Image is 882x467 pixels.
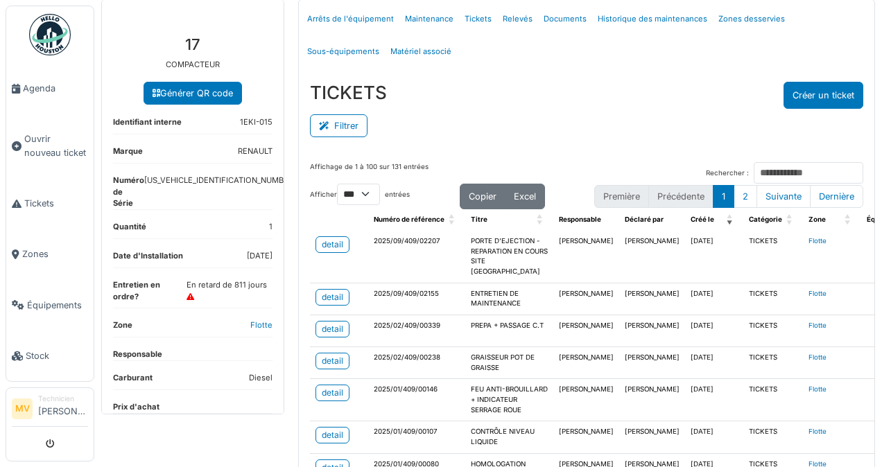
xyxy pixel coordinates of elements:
[685,231,743,283] td: [DATE]
[322,238,343,251] div: detail
[756,185,811,208] button: Next
[315,385,349,401] a: detail
[315,236,349,253] a: detail
[113,349,162,360] dt: Responsable
[315,353,349,369] a: detail
[6,178,94,229] a: Tickets
[845,209,853,231] span: Zone: Activate to sort
[385,35,457,68] a: Matériel associé
[465,421,553,453] td: CONTRÔLE NIVEAU LIQUIDE
[743,315,803,346] td: TICKETS
[743,346,803,378] td: TICKETS
[808,290,827,297] a: Flotte
[6,229,94,279] a: Zones
[619,379,685,421] td: [PERSON_NAME]
[238,146,273,157] dd: RENAULT
[368,283,465,315] td: 2025/09/409/02155
[810,185,863,208] button: Last
[743,231,803,283] td: TICKETS
[240,116,273,128] dd: 1EKI-015
[743,379,803,421] td: TICKETS
[113,146,143,163] dt: Marque
[553,346,619,378] td: [PERSON_NAME]
[368,421,465,453] td: 2025/01/409/00107
[786,209,795,231] span: Catégorie: Activate to sort
[322,323,343,335] div: detail
[808,385,827,393] a: Flotte
[469,191,496,202] span: Copier
[38,394,88,404] div: Technicien
[553,283,619,315] td: [PERSON_NAME]
[322,429,343,441] div: detail
[553,231,619,283] td: [PERSON_NAME]
[808,237,827,245] a: Flotte
[625,215,664,223] span: Déclaré par
[337,184,380,205] select: Afficherentrées
[26,349,88,362] span: Stock
[460,184,505,209] button: Copier
[310,114,367,137] button: Filtrer
[113,279,187,308] dt: Entretien en ordre?
[269,221,273,233] dd: 1
[113,116,182,134] dt: Identifiant interne
[144,82,242,105] a: Générer QR code
[465,346,553,378] td: GRAISSEUR POT DE GRAISSE
[459,3,497,35] a: Tickets
[113,35,273,53] h3: 17
[322,387,343,399] div: detail
[322,291,343,303] div: detail
[619,315,685,346] td: [PERSON_NAME]
[514,191,536,202] span: Excel
[113,59,273,71] p: COMPACTEUR
[465,283,553,315] td: ENTRETIEN DE MAINTENANCE
[553,379,619,421] td: [PERSON_NAME]
[249,372,273,384] dd: Diesel
[808,353,827,361] a: Flotte
[619,231,685,283] td: [PERSON_NAME]
[315,321,349,337] a: detail
[247,250,273,262] dd: [DATE]
[368,231,465,283] td: 2025/09/409/02207
[310,162,429,184] div: Affichage de 1 à 100 sur 131 entrées
[6,331,94,381] a: Stock
[685,421,743,453] td: [DATE]
[685,315,743,346] td: [DATE]
[808,215,826,223] span: Zone
[706,168,749,179] label: Rechercher :
[113,372,153,389] dt: Carburant
[619,283,685,315] td: [PERSON_NAME]
[465,379,553,421] td: FEU ANTI-BROUILLARD + INDICATEUR SERRAGE ROUE
[368,315,465,346] td: 2025/02/409/00339
[187,279,273,303] dd: En retard de 811 jours
[808,428,827,435] a: Flotte
[22,247,88,261] span: Zones
[553,421,619,453] td: [PERSON_NAME]
[619,421,685,453] td: [PERSON_NAME]
[310,184,410,205] label: Afficher entrées
[505,184,545,209] button: Excel
[6,114,94,178] a: Ouvrir nouveau ticket
[302,35,385,68] a: Sous-équipements
[310,82,387,103] h3: TICKETS
[727,209,735,231] span: Créé le: Activate to remove sorting
[315,289,349,306] a: detail
[465,315,553,346] td: PREPA + PASSAGE C.T
[322,355,343,367] div: detail
[537,209,545,231] span: Titre: Activate to sort
[743,283,803,315] td: TICKETS
[113,250,183,267] dt: Date d'Installation
[713,185,734,208] button: 1
[559,215,601,223] span: Responsable
[12,394,88,427] a: MV Technicien[PERSON_NAME]
[24,132,88,159] span: Ouvrir nouveau ticket
[6,63,94,114] a: Agenda
[29,14,71,55] img: Badge_color-CXgf-gQk.svg
[144,175,296,204] dd: [US_VEHICLE_IDENTIFICATION_NUMBER]
[553,315,619,346] td: [PERSON_NAME]
[399,3,459,35] a: Maintenance
[113,175,144,209] dt: Numéro de Série
[691,215,714,223] span: Créé le
[27,299,88,312] span: Équipements
[497,3,538,35] a: Relevés
[471,215,487,223] span: Titre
